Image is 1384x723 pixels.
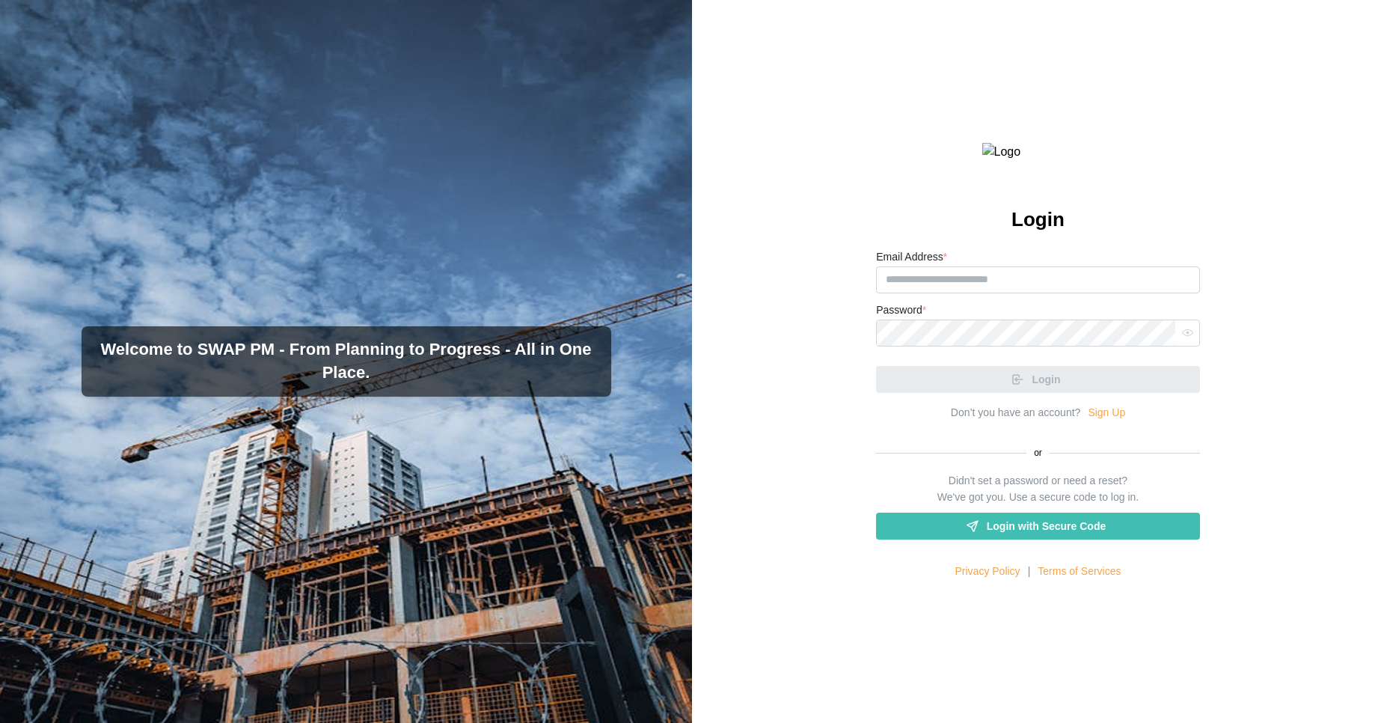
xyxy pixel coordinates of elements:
h2: Login [1011,207,1065,233]
label: Password [876,302,926,319]
div: Didn't set a password or need a reset? We've got you. Use a secure code to log in. [937,473,1139,505]
a: Privacy Policy [955,564,1020,580]
a: Terms of Services [1038,564,1121,580]
img: Logo [982,143,1094,162]
h3: Welcome to SWAP PM - From Planning to Progress - All in One Place. [94,338,599,385]
div: Don’t you have an account? [951,405,1081,421]
a: Login with Secure Code [876,513,1200,540]
a: Sign Up [1088,405,1125,421]
span: Login with Secure Code [987,513,1106,539]
label: Email Address [876,249,947,266]
div: or [876,446,1200,460]
div: | [1028,564,1031,580]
